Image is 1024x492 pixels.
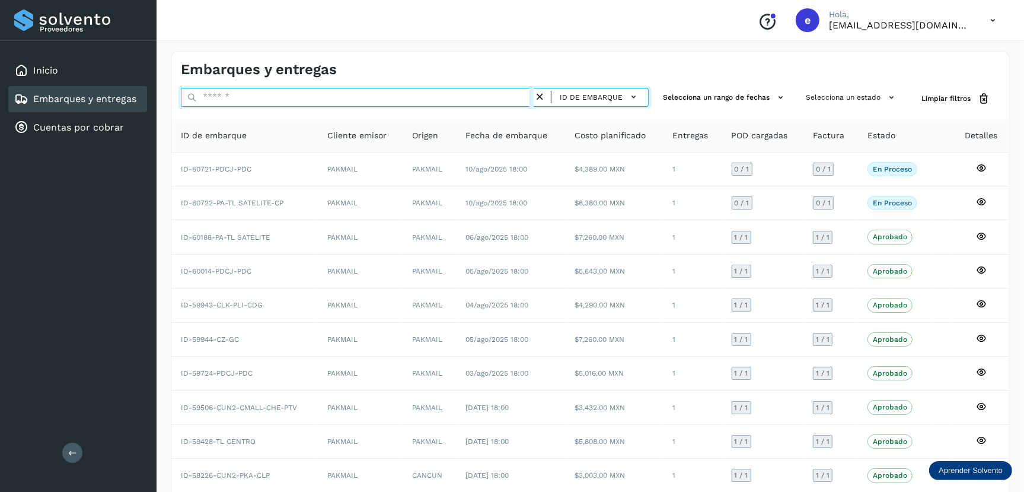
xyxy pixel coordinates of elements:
td: PAKMAIL [318,323,403,357]
td: 1 [663,153,722,186]
span: Estado [867,129,895,142]
span: Factura [813,129,844,142]
a: Inicio [33,65,58,76]
td: 1 [663,288,722,322]
span: 04/ago/2025 18:00 [465,301,528,309]
td: $8,380.00 MXN [565,186,663,220]
span: 1 / 1 [816,370,830,377]
span: ID-59943-CLK-PLI-CDG [181,301,263,309]
h4: Embarques y entregas [181,61,337,78]
p: ebenezer5009@gmail.com [829,20,971,31]
p: Hola, [829,9,971,20]
span: 1 / 1 [735,438,748,445]
span: Detalles [965,129,997,142]
td: PAKMAIL [318,425,403,459]
span: 1 / 1 [816,301,830,309]
p: Aprobado [873,437,907,446]
td: PAKMAIL [403,391,456,424]
p: Aprobado [873,369,907,377]
span: 03/ago/2025 18:00 [465,369,528,377]
td: PAKMAIL [403,323,456,357]
span: 1 / 1 [816,438,830,445]
span: ID-60722-PA-TL SATELITE-CP [181,199,283,207]
span: Fecha de embarque [465,129,547,142]
span: ID-59428-TL CENTRO [181,437,256,446]
span: 0 / 1 [735,199,749,207]
p: Aprobado [873,335,907,344]
td: PAKMAIL [403,186,456,220]
td: PAKMAIL [403,425,456,459]
span: 1 / 1 [735,336,748,343]
p: Proveedores [40,25,142,33]
span: 1 / 1 [735,234,748,241]
span: [DATE] 18:00 [465,437,509,446]
button: Limpiar filtros [912,88,1000,110]
p: Aprobado [873,233,907,241]
div: Aprender Solvento [929,461,1012,480]
span: 06/ago/2025 18:00 [465,233,528,242]
p: En proceso [873,199,912,207]
span: 1 / 1 [735,268,748,275]
span: ID de embarque [181,129,247,142]
td: 1 [663,357,722,391]
td: $4,389.00 MXN [565,153,663,186]
td: 1 [663,186,722,220]
span: ID de embarque [560,92,623,103]
p: Aprobado [873,301,907,309]
span: 10/ago/2025 18:00 [465,199,527,207]
td: 1 [663,255,722,288]
td: 1 [663,220,722,254]
td: $5,808.00 MXN [565,425,663,459]
td: $5,643.00 MXN [565,255,663,288]
span: ID-59506-CUN2-CMALL-CHE-PTV [181,404,297,412]
td: PAKMAIL [318,357,403,391]
td: PAKMAIL [318,153,403,186]
td: PAKMAIL [318,459,403,492]
span: [DATE] 18:00 [465,404,509,412]
p: Aprender Solvento [939,466,1003,475]
span: ID-59724-PDCJ-PDC [181,369,253,377]
span: POD cargadas [732,129,788,142]
td: 1 [663,323,722,357]
a: Cuentas por cobrar [33,122,124,133]
button: ID de embarque [556,88,643,106]
span: 1 / 1 [735,404,748,411]
div: Cuentas por cobrar [8,115,147,141]
span: 10/ago/2025 18:00 [465,165,527,173]
span: 1 / 1 [735,301,748,309]
td: PAKMAIL [318,391,403,424]
span: 05/ago/2025 18:00 [465,267,528,275]
div: Embarques y entregas [8,86,147,112]
p: En proceso [873,165,912,173]
span: Costo planificado [575,129,646,142]
span: ID-60721-PDCJ-PDC [181,165,251,173]
td: PAKMAIL [318,220,403,254]
td: PAKMAIL [403,288,456,322]
span: Limpiar filtros [921,93,971,104]
td: PAKMAIL [318,186,403,220]
td: PAKMAIL [403,255,456,288]
td: $3,003.00 MXN [565,459,663,492]
td: $7,260.00 MXN [565,220,663,254]
td: $4,290.00 MXN [565,288,663,322]
button: Selecciona un rango de fechas [658,88,792,107]
span: 05/ago/2025 18:00 [465,335,528,344]
td: $7,260.00 MXN [565,323,663,357]
td: PAKMAIL [318,288,403,322]
p: Aprobado [873,403,907,411]
td: PAKMAIL [318,255,403,288]
td: 1 [663,391,722,424]
td: PAKMAIL [403,357,456,391]
span: 0 / 1 [816,199,831,207]
p: Aprobado [873,471,907,480]
td: PAKMAIL [403,220,456,254]
span: 1 / 1 [816,234,830,241]
span: Origen [412,129,438,142]
button: Selecciona un estado [801,88,902,107]
span: 1 / 1 [816,268,830,275]
span: ID-60188-PA-TL SATELITE [181,233,270,242]
td: PAKMAIL [403,153,456,186]
span: 0 / 1 [735,166,749,173]
span: ID-60014-PDCJ-PDC [181,267,251,275]
span: 1 / 1 [735,472,748,479]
